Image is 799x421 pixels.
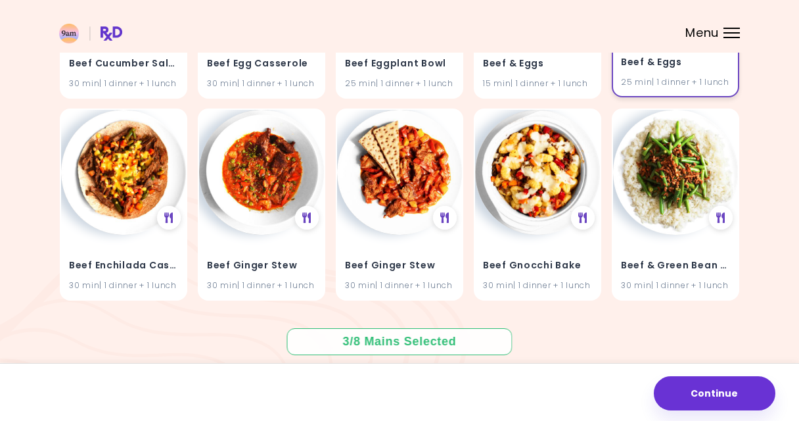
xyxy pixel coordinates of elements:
[345,53,454,74] h4: Beef Eggplant Bowl
[621,75,730,87] div: 25 min | 1 dinner + 1 lunch
[345,279,454,291] div: 30 min | 1 dinner + 1 lunch
[345,255,454,276] h4: Beef Ginger Stew
[483,255,592,276] h4: Beef Gnocchi Bake
[433,207,457,230] div: See Meal Plan
[345,76,454,89] div: 25 min | 1 dinner + 1 lunch
[59,24,122,43] img: RxDiet
[621,51,730,72] h4: Beef & Eggs
[157,207,181,230] div: See Meal Plan
[483,53,592,74] h4: Beef & Eggs
[69,53,178,74] h4: Beef Cucumber Salad
[483,76,592,89] div: 15 min | 1 dinner + 1 lunch
[207,279,316,291] div: 30 min | 1 dinner + 1 lunch
[207,76,316,89] div: 30 min | 1 dinner + 1 lunch
[207,255,316,276] h4: Beef Ginger Stew
[295,207,319,230] div: See Meal Plan
[621,279,730,291] div: 30 min | 1 dinner + 1 lunch
[654,376,775,410] button: Continue
[709,207,733,230] div: See Meal Plan
[685,27,719,39] span: Menu
[483,279,592,291] div: 30 min | 1 dinner + 1 lunch
[69,279,178,291] div: 30 min | 1 dinner + 1 lunch
[207,53,316,74] h4: Beef Egg Casserole
[621,255,730,276] h4: Beef & Green Bean Stir-Fry
[69,76,178,89] div: 30 min | 1 dinner + 1 lunch
[571,207,595,230] div: See Meal Plan
[333,334,466,350] div: 3 / 8 Mains Selected
[69,255,178,276] h4: Beef Enchilada Casserole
